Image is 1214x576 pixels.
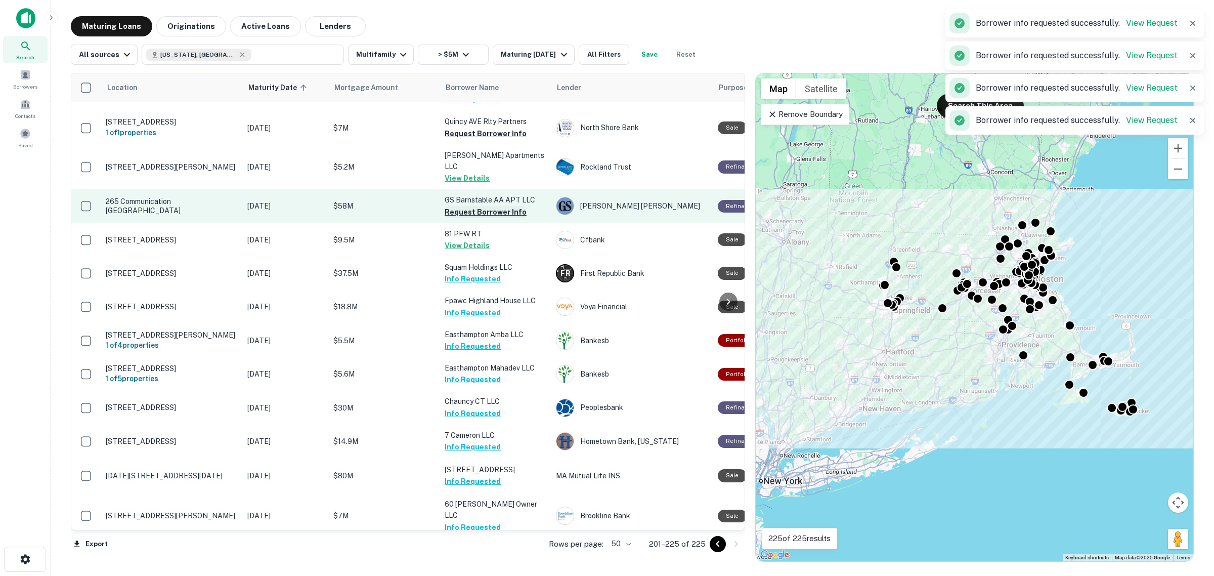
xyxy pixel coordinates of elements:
[106,117,237,127] p: [STREET_ADDRESS]
[556,507,574,524] img: picture
[445,374,501,386] button: Info Requested
[247,268,323,279] p: [DATE]
[718,435,763,447] div: This loan purpose was for refinancing
[556,158,708,176] div: Rockland Trust
[445,475,501,487] button: Info Requested
[445,128,527,140] button: Request Borrower Info
[445,206,527,218] button: Request Borrower Info
[649,538,706,550] p: 201–225 of 225
[71,537,110,552] button: Export
[556,432,708,450] div: Hometown Bank, [US_STATE]
[445,307,501,319] button: Info Requested
[13,83,37,91] span: Borrowers
[633,45,666,65] button: Save your search to get updates of matches that match your search criteria.
[156,16,226,36] button: Originations
[718,334,758,347] div: This is a portfolio loan with 4 properties
[976,17,1178,29] p: Borrower info requested successfully.
[445,407,501,420] button: Info Requested
[976,82,1178,94] p: Borrower info requested successfully.
[71,45,138,65] button: All sources
[445,273,501,285] button: Info Requested
[501,49,570,61] div: Maturing [DATE]
[556,119,574,137] img: picture
[976,114,1178,127] p: Borrower info requested successfully.
[247,436,323,447] p: [DATE]
[556,365,574,383] img: picture
[608,537,633,551] div: 50
[767,108,843,120] p: Remove Boundary
[79,49,133,61] div: All sources
[247,234,323,245] p: [DATE]
[556,298,708,316] div: Voya Financial
[15,112,35,120] span: Contacts
[106,373,237,384] h6: 1 of 5 properties
[713,73,813,102] th: Purpose
[333,268,435,279] p: $37.5M
[556,231,574,249] img: picture
[556,231,708,249] div: Cfbank
[333,368,435,380] p: $5.6M
[556,399,708,417] div: Peoplesbank
[556,365,708,383] div: Bankesb
[718,510,747,522] div: Sale
[445,329,546,340] p: Easthampton Amba LLC
[106,331,237,340] p: [STREET_ADDRESS][PERSON_NAME]
[560,268,570,279] p: F R
[557,81,581,94] span: Lender
[101,73,242,102] th: Location
[333,510,435,521] p: $7M
[445,362,546,374] p: Easthampton Mahadev LLC
[1168,159,1188,179] button: Zoom out
[1126,18,1178,28] a: View Request
[445,194,546,205] p: GS Barnstable AA APT LLC
[556,158,574,176] img: picture
[142,45,344,65] button: [US_STATE], [GEOGRAPHIC_DATA]
[670,45,702,65] button: Reset
[556,433,574,450] img: picture
[718,469,747,482] div: Sale
[3,36,48,63] div: Search
[247,200,323,212] p: [DATE]
[348,45,414,65] button: Multifamily
[445,262,546,273] p: Squam Holdings LLC
[106,471,237,480] p: [DATE][STREET_ADDRESS][DATE]
[493,45,574,65] button: Maturing [DATE]
[16,8,35,28] img: capitalize-icon.png
[3,124,48,151] div: Saved
[761,78,796,99] button: Show street map
[305,16,366,36] button: Lenders
[937,94,1024,118] button: Search This Area
[556,470,708,481] p: MA Mutual Life INS
[1163,463,1214,511] iframe: Chat Widget
[18,141,33,149] span: Saved
[334,81,411,94] span: Mortgage Amount
[247,335,323,346] p: [DATE]
[247,301,323,312] p: [DATE]
[445,521,501,533] button: Info Requested
[579,45,629,65] button: All Filters
[333,335,435,346] p: $5.5M
[445,499,546,521] p: 60 [PERSON_NAME] Owner LLC
[440,73,551,102] th: Borrower Name
[556,332,708,350] div: Bankesb
[333,301,435,312] p: $18.8M
[333,234,435,245] p: $9.5M
[556,264,708,282] div: First Republic Bank
[445,150,546,172] p: [PERSON_NAME] Apartments LLC
[718,160,763,173] div: This loan purpose was for refinancing
[247,368,323,380] p: [DATE]
[445,441,501,453] button: Info Requested
[106,437,237,446] p: [STREET_ADDRESS]
[756,73,1193,561] div: 0 0
[556,298,574,315] img: picture
[1176,555,1190,560] a: Terms (opens in new tab)
[3,95,48,122] div: Contacts
[328,73,440,102] th: Mortgage Amount
[710,536,726,552] button: Go to previous page
[248,81,310,94] span: Maturity Date
[3,65,48,93] a: Borrowers
[445,295,546,306] p: Fpawc Highland House LLC
[445,396,546,407] p: Chauncy CT LLC
[718,121,747,134] div: Sale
